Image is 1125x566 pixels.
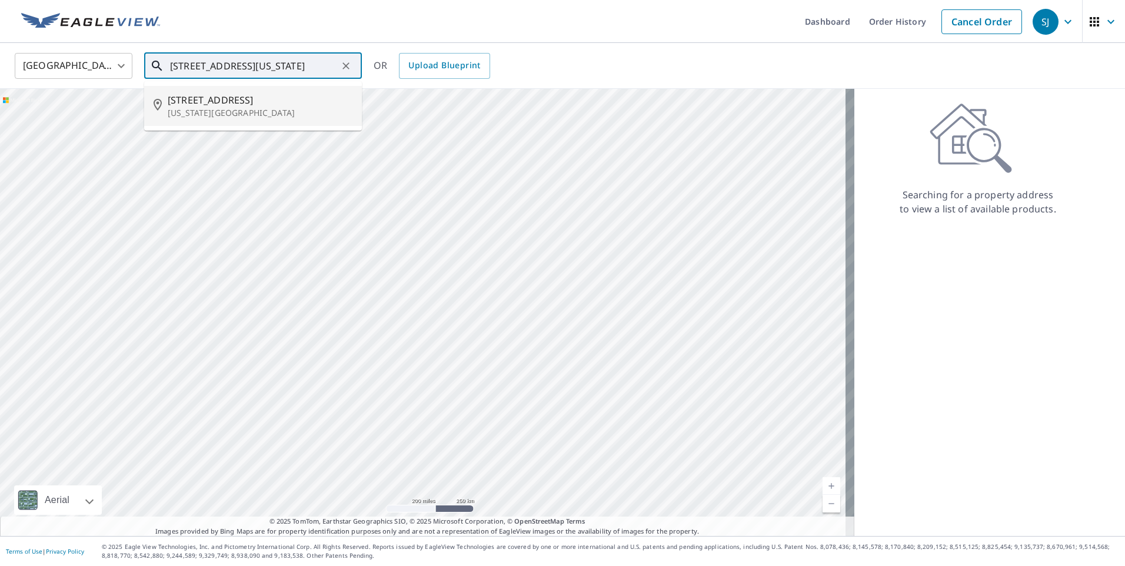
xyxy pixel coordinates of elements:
span: © 2025 TomTom, Earthstar Geographics SIO, © 2025 Microsoft Corporation, © [269,517,585,527]
p: | [6,548,84,555]
div: Aerial [14,485,102,515]
p: [US_STATE][GEOGRAPHIC_DATA] [168,107,352,119]
img: EV Logo [21,13,160,31]
a: OpenStreetMap [514,517,564,525]
div: SJ [1033,9,1059,35]
a: Current Level 5, Zoom Out [823,495,840,512]
p: Searching for a property address to view a list of available products. [899,188,1057,216]
a: Cancel Order [941,9,1022,34]
div: [GEOGRAPHIC_DATA] [15,49,132,82]
span: Upload Blueprint [408,58,480,73]
a: Current Level 5, Zoom In [823,477,840,495]
a: Terms of Use [6,547,42,555]
p: © 2025 Eagle View Technologies, Inc. and Pictometry International Corp. All Rights Reserved. Repo... [102,542,1119,560]
div: OR [374,53,490,79]
a: Privacy Policy [46,547,84,555]
a: Terms [566,517,585,525]
input: Search by address or latitude-longitude [170,49,338,82]
div: Aerial [41,485,73,515]
span: [STREET_ADDRESS] [168,93,352,107]
a: Upload Blueprint [399,53,490,79]
button: Clear [338,58,354,74]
